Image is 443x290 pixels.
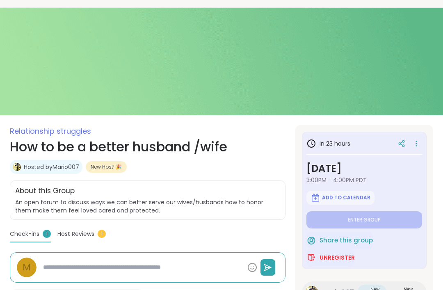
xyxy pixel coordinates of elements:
button: Add to Calendar [306,191,374,205]
h3: [DATE] [306,162,422,176]
span: Add to Calendar [322,195,370,201]
h1: How to be a better husband /wife [10,137,285,157]
span: M [23,260,31,275]
button: Enter group [306,212,422,229]
h2: About this Group [15,186,75,197]
span: Relationship struggles [10,126,91,137]
span: Share this group [320,236,373,246]
img: ShareWell Logomark [306,253,316,263]
a: Hosted byMario007 [24,163,79,171]
img: ShareWell Logomark [306,236,316,246]
span: 3:00PM - 4:00PM PDT [306,176,422,185]
span: An open forum to discuss ways we can better serve our wives/husbands how to honor them make them ... [15,199,280,215]
span: Check-ins [10,230,39,239]
img: Mario007 [13,163,21,171]
span: Enter group [348,217,381,224]
button: Share this group [306,232,373,249]
img: ShareWell Logomark [311,193,320,203]
button: Unregister [306,249,355,267]
span: 1 [98,230,106,238]
span: Host Reviews [57,230,94,239]
span: Unregister [320,254,355,262]
div: New Host! 🎉 [86,162,127,173]
span: 1 [43,230,51,238]
h3: in 23 hours [306,139,350,149]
